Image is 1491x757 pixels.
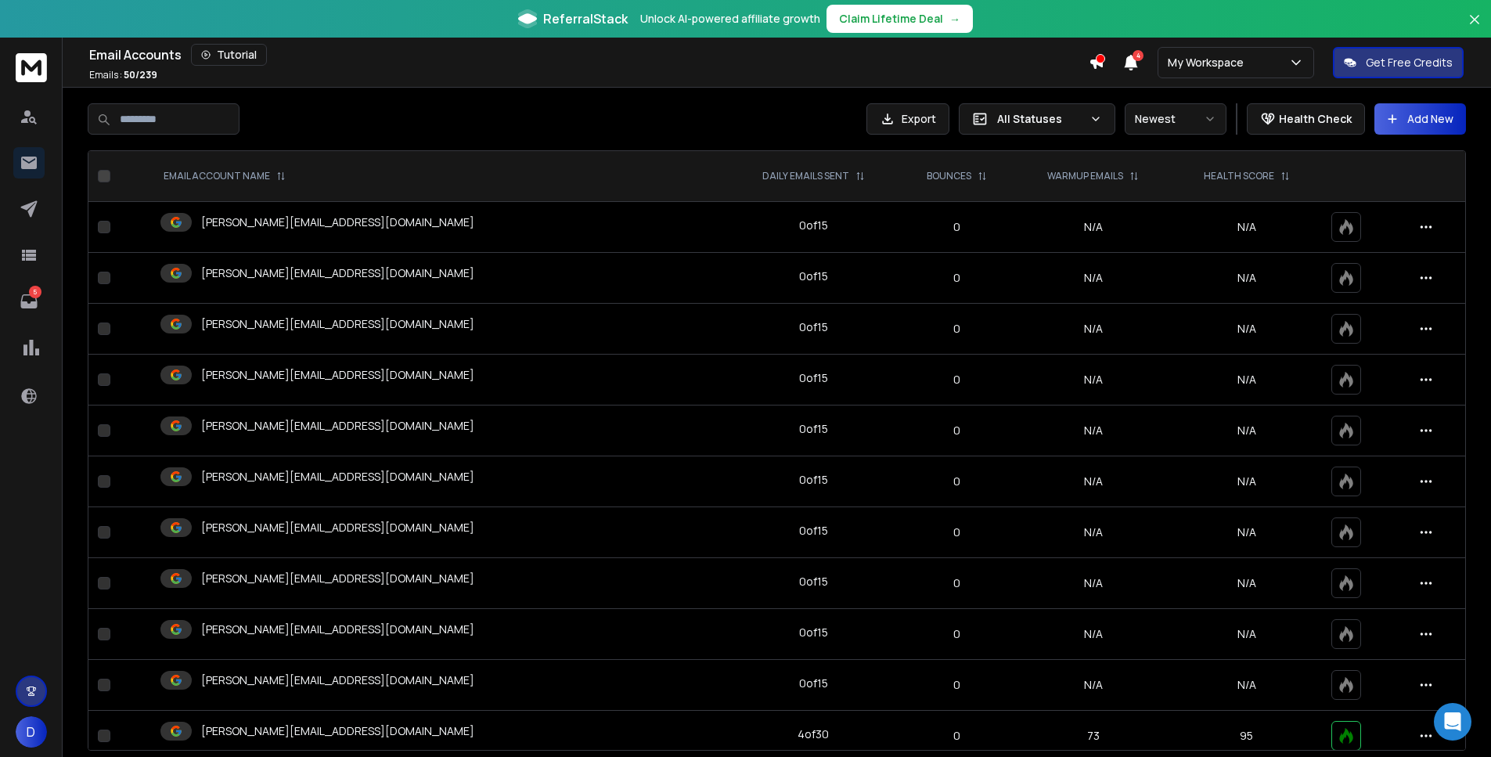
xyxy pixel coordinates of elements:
a: 5 [13,286,45,317]
span: ReferralStack [543,9,628,28]
p: Emails : [89,69,157,81]
button: Health Check [1247,103,1365,135]
p: [PERSON_NAME][EMAIL_ADDRESS][DOMAIN_NAME] [201,723,474,739]
td: N/A [1014,660,1172,711]
p: N/A [1181,474,1313,489]
div: Open Intercom Messenger [1434,703,1471,741]
button: D [16,716,47,748]
p: All Statuses [997,111,1083,127]
td: N/A [1014,355,1172,406]
p: WARMUP EMAILS [1047,170,1123,182]
td: N/A [1014,507,1172,558]
p: [PERSON_NAME][EMAIL_ADDRESS][DOMAIN_NAME] [201,622,474,637]
td: N/A [1014,202,1172,253]
button: Export [866,103,949,135]
button: Newest [1125,103,1226,135]
p: Unlock AI-powered affiliate growth [640,11,820,27]
p: 0 [909,219,1005,235]
p: [PERSON_NAME][EMAIL_ADDRESS][DOMAIN_NAME] [201,316,474,332]
p: 0 [909,372,1005,388]
p: My Workspace [1168,55,1250,70]
td: N/A [1014,406,1172,456]
p: [PERSON_NAME][EMAIL_ADDRESS][DOMAIN_NAME] [201,672,474,688]
div: 0 of 15 [799,421,828,437]
p: N/A [1181,372,1313,388]
p: 0 [909,575,1005,591]
p: [PERSON_NAME][EMAIL_ADDRESS][DOMAIN_NAME] [201,214,474,230]
p: [PERSON_NAME][EMAIL_ADDRESS][DOMAIN_NAME] [201,367,474,383]
p: 5 [29,286,41,298]
td: N/A [1014,609,1172,660]
p: BOUNCES [927,170,971,182]
td: N/A [1014,456,1172,507]
button: Close banner [1464,9,1485,47]
p: 0 [909,423,1005,438]
div: 0 of 15 [799,370,828,386]
div: EMAIL ACCOUNT NAME [164,170,286,182]
div: 0 of 15 [799,472,828,488]
p: [PERSON_NAME][EMAIL_ADDRESS][DOMAIN_NAME] [201,520,474,535]
p: N/A [1181,677,1313,693]
p: Get Free Credits [1366,55,1453,70]
td: N/A [1014,253,1172,304]
p: N/A [1181,575,1313,591]
span: 50 / 239 [124,68,157,81]
p: N/A [1181,219,1313,235]
div: Email Accounts [89,44,1089,66]
p: N/A [1181,321,1313,337]
p: [PERSON_NAME][EMAIL_ADDRESS][DOMAIN_NAME] [201,571,474,586]
div: 0 of 15 [799,574,828,589]
div: 0 of 15 [799,319,828,335]
p: 0 [909,270,1005,286]
td: N/A [1014,558,1172,609]
p: [PERSON_NAME][EMAIL_ADDRESS][DOMAIN_NAME] [201,418,474,434]
p: [PERSON_NAME][EMAIL_ADDRESS][DOMAIN_NAME] [201,265,474,281]
p: 0 [909,728,1005,744]
button: Get Free Credits [1333,47,1464,78]
p: [PERSON_NAME][EMAIL_ADDRESS][DOMAIN_NAME] [201,469,474,485]
p: 0 [909,524,1005,540]
div: 0 of 15 [799,218,828,233]
p: 0 [909,626,1005,642]
div: 0 of 15 [799,523,828,539]
td: N/A [1014,304,1172,355]
div: 4 of 30 [798,726,829,742]
div: 0 of 15 [799,676,828,691]
button: Tutorial [191,44,267,66]
p: 0 [909,321,1005,337]
p: N/A [1181,524,1313,540]
p: N/A [1181,423,1313,438]
button: Claim Lifetime Deal→ [827,5,973,33]
p: N/A [1181,270,1313,286]
span: → [949,11,960,27]
p: 0 [909,474,1005,489]
div: 0 of 15 [799,625,828,640]
span: 4 [1133,50,1143,61]
p: 0 [909,677,1005,693]
p: N/A [1181,626,1313,642]
button: Add New [1374,103,1466,135]
p: Health Check [1279,111,1352,127]
div: 0 of 15 [799,269,828,284]
p: HEALTH SCORE [1204,170,1274,182]
p: DAILY EMAILS SENT [762,170,849,182]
